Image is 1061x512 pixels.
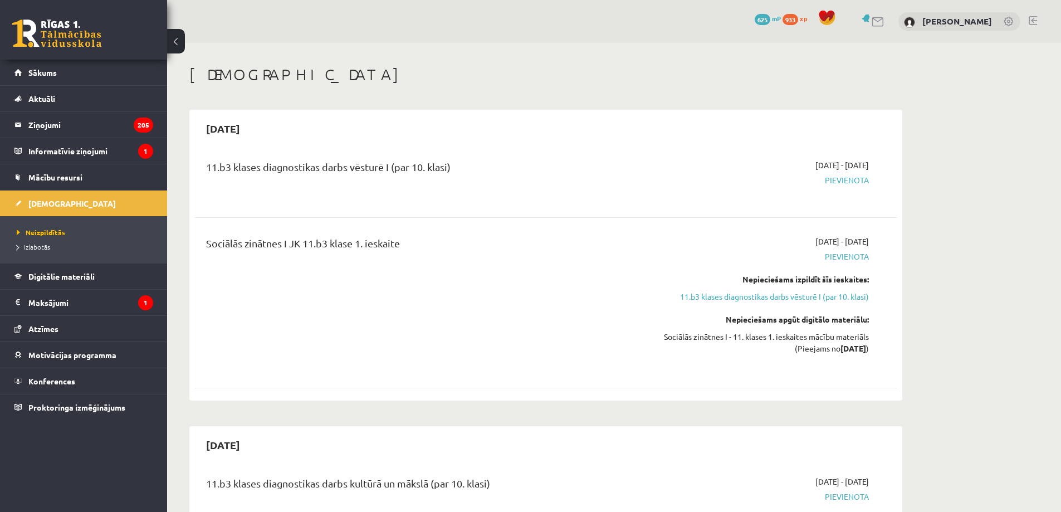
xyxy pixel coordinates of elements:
span: Motivācijas programma [28,350,116,360]
span: Sākums [28,67,57,77]
span: Atzīmes [28,324,58,334]
a: Izlabotās [17,242,156,252]
div: Sociālās zinātnes I - 11. klases 1. ieskaites mācību materiāls (Pieejams no ) [659,331,869,354]
span: Aktuāli [28,94,55,104]
span: [DEMOGRAPHIC_DATA] [28,198,116,208]
a: Sākums [14,60,153,85]
a: Mācību resursi [14,164,153,190]
div: 11.b3 klases diagnostikas darbs kultūrā un mākslā (par 10. klasi) [206,476,642,496]
i: 1 [138,295,153,310]
a: Rīgas 1. Tālmācības vidusskola [12,19,101,47]
div: Nepieciešams izpildīt šīs ieskaites: [659,274,869,285]
legend: Informatīvie ziņojumi [28,138,153,164]
a: Konferences [14,368,153,394]
span: Mācību resursi [28,172,82,182]
span: [DATE] - [DATE] [815,236,869,247]
span: 933 [783,14,798,25]
legend: Maksājumi [28,290,153,315]
span: Pievienota [659,251,869,262]
span: Neizpildītās [17,228,65,237]
i: 205 [134,118,153,133]
div: 11.b3 klases diagnostikas darbs vēsturē I (par 10. klasi) [206,159,642,180]
a: Aktuāli [14,86,153,111]
a: 11.b3 klases diagnostikas darbs vēsturē I (par 10. klasi) [659,291,869,303]
legend: Ziņojumi [28,112,153,138]
span: xp [800,14,807,23]
a: 625 mP [755,14,781,23]
a: [PERSON_NAME] [922,16,992,27]
a: Atzīmes [14,316,153,342]
div: Sociālās zinātnes I JK 11.b3 klase 1. ieskaite [206,236,642,256]
a: Ziņojumi205 [14,112,153,138]
span: Pievienota [659,491,869,503]
span: Digitālie materiāli [28,271,95,281]
h1: [DEMOGRAPHIC_DATA] [189,65,902,84]
i: 1 [138,144,153,159]
span: [DATE] - [DATE] [815,476,869,487]
span: Izlabotās [17,242,50,251]
a: [DEMOGRAPHIC_DATA] [14,191,153,216]
span: Proktoringa izmēģinājums [28,402,125,412]
img: Sandijs Rozevskis [904,17,915,28]
a: Informatīvie ziņojumi1 [14,138,153,164]
span: Pievienota [659,174,869,186]
h2: [DATE] [195,432,251,458]
a: Neizpildītās [17,227,156,237]
span: Konferences [28,376,75,386]
span: mP [772,14,781,23]
h2: [DATE] [195,115,251,142]
a: Digitālie materiāli [14,264,153,289]
a: Proktoringa izmēģinājums [14,394,153,420]
span: 625 [755,14,770,25]
div: Nepieciešams apgūt digitālo materiālu: [659,314,869,325]
strong: [DATE] [840,343,866,353]
a: 933 xp [783,14,813,23]
a: Maksājumi1 [14,290,153,315]
span: [DATE] - [DATE] [815,159,869,171]
a: Motivācijas programma [14,342,153,368]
